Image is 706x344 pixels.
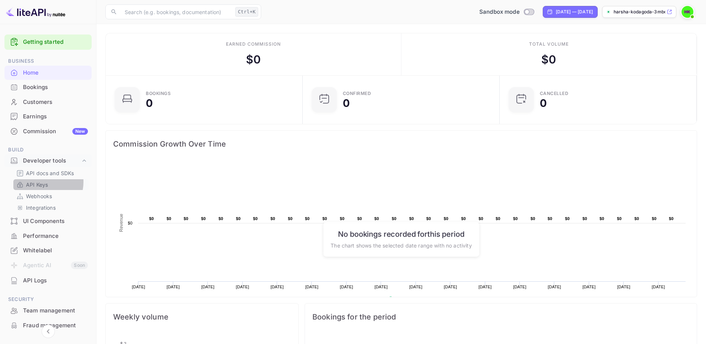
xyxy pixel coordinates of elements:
[132,285,145,289] text: [DATE]
[4,229,92,243] a: Performance
[4,57,92,65] span: Business
[4,66,92,79] a: Home
[582,285,596,289] text: [DATE]
[13,179,89,190] div: API Keys
[26,169,74,177] p: API docs and SDKs
[540,98,547,108] div: 0
[4,124,92,138] a: CommissionNew
[23,112,88,121] div: Earnings
[4,214,92,228] a: UI Components
[476,8,537,16] div: Switch to Production mode
[322,216,327,221] text: $0
[146,91,171,96] div: Bookings
[23,307,88,315] div: Team management
[4,109,92,123] a: Earnings
[4,35,92,50] div: Getting started
[4,273,92,288] div: API Logs
[340,216,345,221] text: $0
[184,216,188,221] text: $0
[634,216,639,221] text: $0
[4,243,92,257] a: Whitelabel
[26,192,52,200] p: Webhooks
[288,216,293,221] text: $0
[556,9,593,15] div: [DATE] — [DATE]
[23,321,88,330] div: Fraud management
[305,216,310,221] text: $0
[270,216,275,221] text: $0
[669,216,674,221] text: $0
[617,216,622,221] text: $0
[23,157,81,165] div: Developer tools
[167,216,171,221] text: $0
[16,204,86,212] a: Integrations
[652,285,665,289] text: [DATE]
[4,273,92,287] a: API Logs
[540,91,569,96] div: CANCELLED
[13,191,89,202] div: Webhooks
[236,216,241,221] text: $0
[26,204,56,212] p: Integrations
[479,216,483,221] text: $0
[23,232,88,240] div: Performance
[23,69,88,77] div: Home
[374,216,379,221] text: $0
[6,6,65,18] img: LiteAPI logo
[72,128,88,135] div: New
[13,202,89,213] div: Integrations
[409,285,423,289] text: [DATE]
[392,216,397,221] text: $0
[23,276,88,285] div: API Logs
[23,127,88,136] div: Commission
[16,169,86,177] a: API docs and SDKs
[149,216,154,221] text: $0
[340,285,353,289] text: [DATE]
[167,285,180,289] text: [DATE]
[201,216,206,221] text: $0
[548,216,552,221] text: $0
[4,109,92,124] div: Earnings
[617,285,630,289] text: [DATE]
[600,216,604,221] text: $0
[395,297,414,302] text: Revenue
[4,243,92,258] div: Whitelabel
[16,192,86,200] a: Webhooks
[128,221,132,225] text: $0
[331,229,472,238] h6: No bookings recorded for this period
[479,8,520,16] span: Sandbox mode
[26,181,48,189] p: API Keys
[120,4,232,19] input: Search (e.g. bookings, documentation)
[246,51,261,68] div: $ 0
[16,181,86,189] a: API Keys
[614,9,665,15] p: harsha-kodagoda-3mbe3....
[426,216,431,221] text: $0
[113,138,689,150] span: Commission Growth Over Time
[531,216,535,221] text: $0
[652,216,657,221] text: $0
[4,95,92,109] div: Customers
[305,285,319,289] text: [DATE]
[113,311,291,323] span: Weekly volume
[4,66,92,80] div: Home
[4,124,92,139] div: CommissionNew
[23,38,88,46] a: Getting started
[23,217,88,226] div: UI Components
[13,168,89,178] div: API docs and SDKs
[331,241,472,249] p: The chart shows the selected date range with no activity
[312,311,689,323] span: Bookings for the period
[201,285,214,289] text: [DATE]
[4,95,92,109] a: Customers
[529,41,569,47] div: Total volume
[4,214,92,229] div: UI Components
[444,216,449,221] text: $0
[23,98,88,107] div: Customers
[119,214,124,232] text: Revenue
[4,80,92,94] a: Bookings
[513,285,526,289] text: [DATE]
[496,216,500,221] text: $0
[253,216,258,221] text: $0
[409,216,414,221] text: $0
[357,216,362,221] text: $0
[682,6,693,18] img: Harsha Kodagoda
[236,285,249,289] text: [DATE]
[4,304,92,317] a: Team management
